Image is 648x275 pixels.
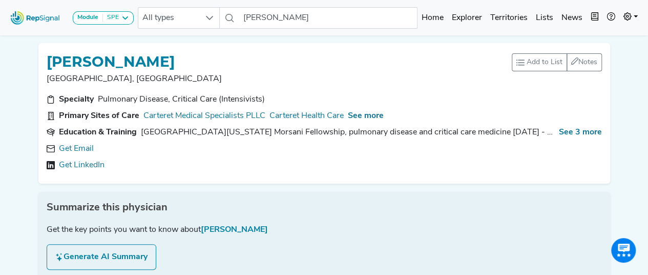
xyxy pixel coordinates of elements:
div: SPE [103,14,119,22]
p: [GEOGRAPHIC_DATA], [GEOGRAPHIC_DATA] [47,73,512,85]
button: Generate AI Summary [47,244,156,270]
div: Get the key points you want to know about [47,224,602,236]
div: University of South Florida Morsani Fellowship, pulmonary disease and critical care medicine 1994... [141,126,555,139]
div: Primary Sites of Care [59,110,139,122]
a: Carteret Medical Specialists PLLC [143,110,265,122]
div: Education & Training [59,126,137,139]
a: Home [417,8,448,28]
a: News [557,8,587,28]
button: Intel Book [587,8,603,28]
input: Search a physician or facility [239,7,417,29]
div: toolbar [512,53,602,71]
h1: [PERSON_NAME] [47,53,175,71]
button: ModuleSPE [73,11,134,25]
a: Get Email [59,143,94,155]
span: Notes [578,58,597,66]
a: Get LinkedIn [59,159,104,171]
strong: Module [77,14,98,21]
span: Add to List [527,57,562,68]
button: Add to List [512,53,567,71]
a: Carteret Health Care [269,110,344,122]
span: See more [348,112,384,120]
span: See 3 more [559,128,602,136]
div: Specialty [59,93,94,106]
a: Lists [532,8,557,28]
a: Territories [486,8,532,28]
button: Notes [567,53,602,71]
div: Pulmonary Disease, Critical Care (Intensivists) [98,93,265,106]
a: Explorer [448,8,486,28]
span: Summarize this physician [47,200,168,215]
span: [PERSON_NAME] [201,226,268,234]
span: All types [138,8,200,28]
